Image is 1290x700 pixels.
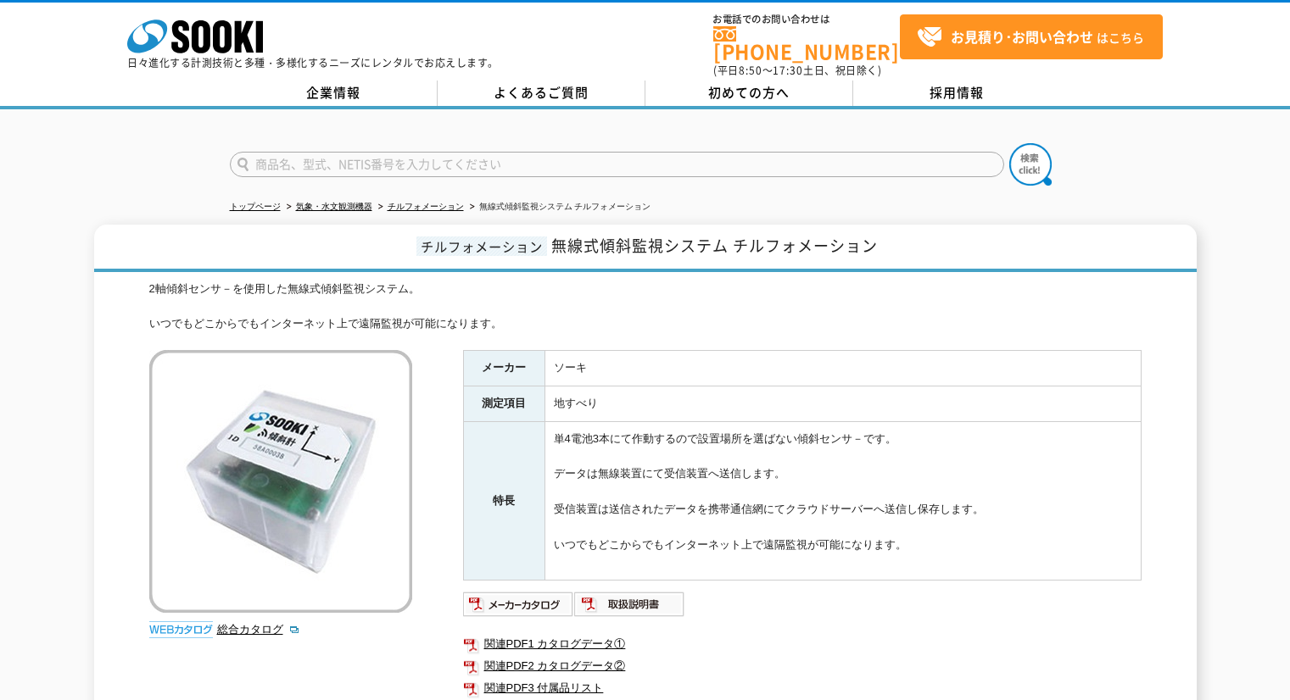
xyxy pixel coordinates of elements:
a: 関連PDF1 カタログデータ① [463,633,1142,655]
a: 関連PDF2 カタログデータ② [463,655,1142,677]
th: 特長 [463,421,544,580]
img: メーカーカタログ [463,591,574,618]
span: はこちら [917,25,1144,50]
input: 商品名、型式、NETIS番号を入力してください [230,152,1004,177]
a: 関連PDF3 付属品リスト [463,677,1142,699]
a: よくあるご質問 [438,81,645,106]
a: チルフォメーション [388,202,464,211]
img: webカタログ [149,621,213,638]
span: チルフォメーション [416,236,547,256]
td: ソーキ [544,351,1141,386]
span: (平日 ～ 土日、祝日除く) [713,63,881,78]
td: 単4電池3本にて作動するので設置場所を選ばない傾斜センサ－です。 データは無線装置にて受信装置へ送信します。 受信装置は送信されたデータを携帯通信網にてクラウドサーバーへ送信し保存します。 いつ... [544,421,1141,580]
a: 企業情報 [230,81,438,106]
a: [PHONE_NUMBER] [713,26,900,61]
img: btn_search.png [1009,143,1052,186]
a: お見積り･お問い合わせはこちら [900,14,1163,59]
strong: お見積り･お問い合わせ [951,26,1093,47]
a: 気象・水文観測機器 [296,202,372,211]
span: 8:50 [739,63,762,78]
a: 初めての方へ [645,81,853,106]
div: 2軸傾斜センサ－を使用した無線式傾斜監視システム。 いつでもどこからでもインターネット上で遠隔監視が可能になります。 [149,281,1142,333]
th: 測定項目 [463,386,544,422]
li: 無線式傾斜監視システム チルフォメーション [466,198,651,216]
a: 採用情報 [853,81,1061,106]
a: トップページ [230,202,281,211]
p: 日々進化する計測技術と多種・多様化するニーズにレンタルでお応えします。 [127,58,499,68]
img: 無線式傾斜監視システム チルフォメーション [149,350,412,613]
a: 総合カタログ [217,623,300,636]
span: お電話でのお問い合わせは [713,14,900,25]
th: メーカー [463,351,544,386]
td: 地すべり [544,386,1141,422]
img: 取扱説明書 [574,591,685,618]
span: 無線式傾斜監視システム チルフォメーション [551,234,878,257]
a: メーカーカタログ [463,602,574,614]
span: 17:30 [773,63,803,78]
a: 取扱説明書 [574,602,685,614]
span: 初めての方へ [708,83,790,102]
